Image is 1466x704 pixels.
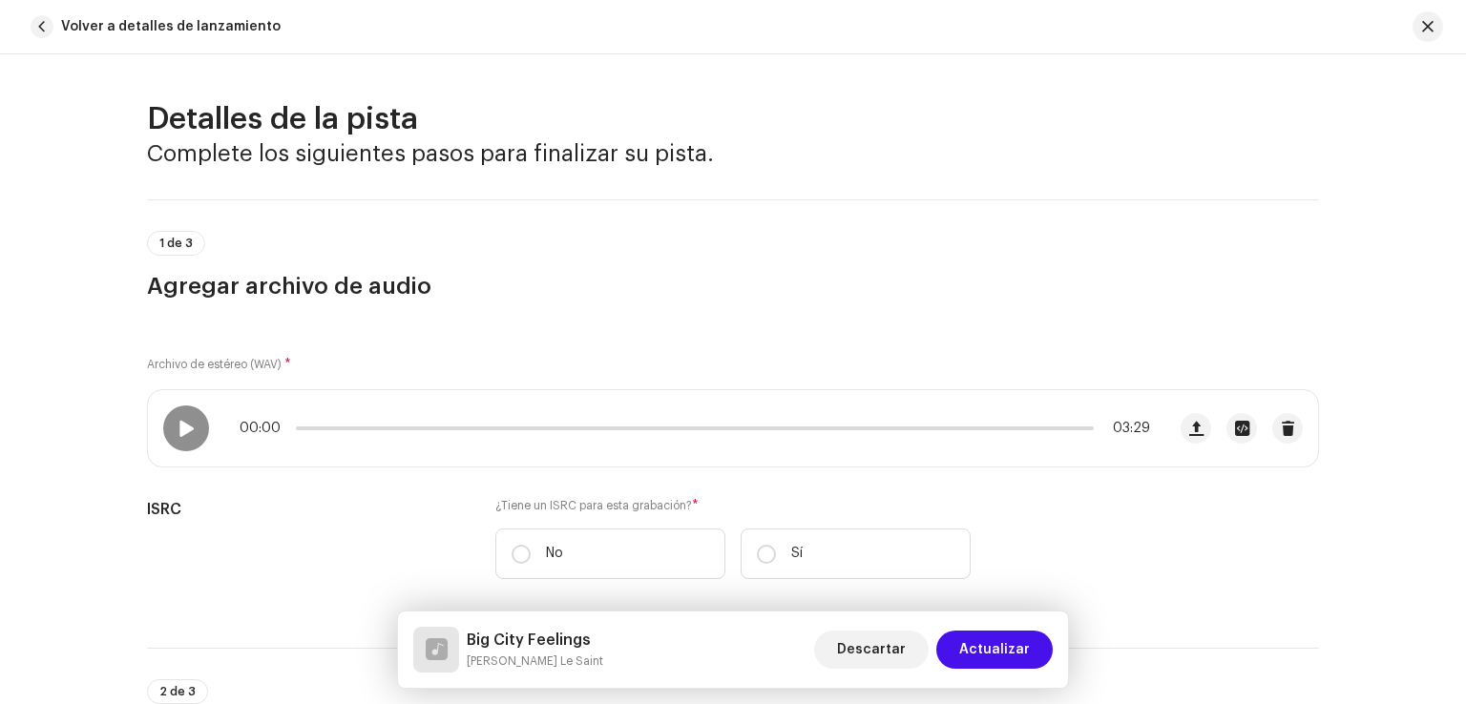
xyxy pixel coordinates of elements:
span: Actualizar [959,631,1030,669]
small: Big City Feelings [467,652,603,671]
h5: Big City Feelings [467,629,603,652]
h2: Detalles de la pista [147,100,1319,138]
label: ¿Tiene un ISRC para esta grabación? [495,498,971,513]
h3: Agregar archivo de audio [147,271,1319,301]
span: Descartar [837,631,906,669]
p: Sí [791,544,803,564]
span: 03:29 [1101,421,1150,436]
button: Actualizar [936,631,1053,669]
p: No [546,544,563,564]
h5: ISRC [147,498,465,521]
button: Descartar [814,631,929,669]
h3: Complete los siguientes pasos para finalizar su pista. [147,138,1319,169]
